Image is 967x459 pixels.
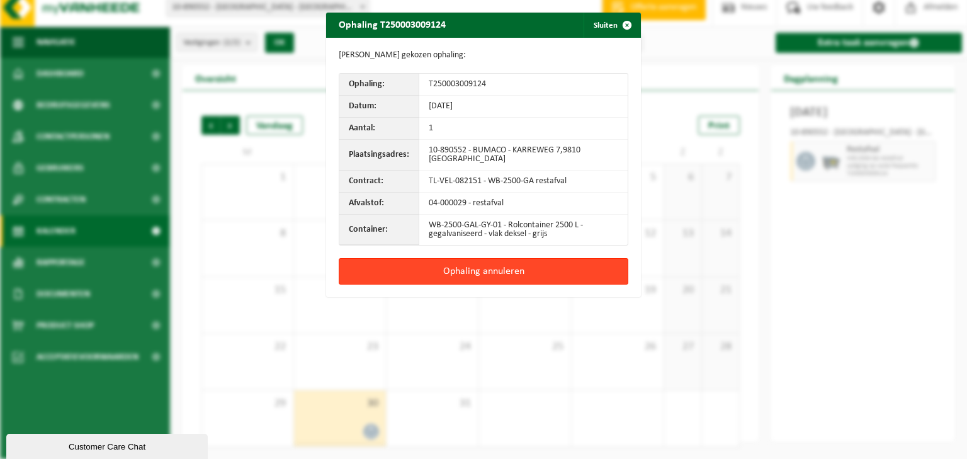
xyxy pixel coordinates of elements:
td: T250003009124 [419,74,628,96]
td: 04-000029 - restafval [419,193,628,215]
td: WB-2500-GAL-GY-01 - Rolcontainer 2500 L - gegalvaniseerd - vlak deksel - grijs [419,215,628,245]
td: TL-VEL-082151 - WB-2500-GA restafval [419,171,628,193]
th: Plaatsingsadres: [339,140,419,171]
th: Contract: [339,171,419,193]
button: Ophaling annuleren [339,258,628,285]
th: Ophaling: [339,74,419,96]
button: Sluiten [584,13,640,38]
td: 1 [419,118,628,140]
td: [DATE] [419,96,628,118]
td: 10-890552 - BUMACO - KARREWEG 7,9810 [GEOGRAPHIC_DATA] [419,140,628,171]
h2: Ophaling T250003009124 [326,13,458,37]
iframe: chat widget [6,431,210,459]
th: Container: [339,215,419,245]
p: [PERSON_NAME] gekozen ophaling: [339,50,628,60]
th: Afvalstof: [339,193,419,215]
th: Datum: [339,96,419,118]
th: Aantal: [339,118,419,140]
